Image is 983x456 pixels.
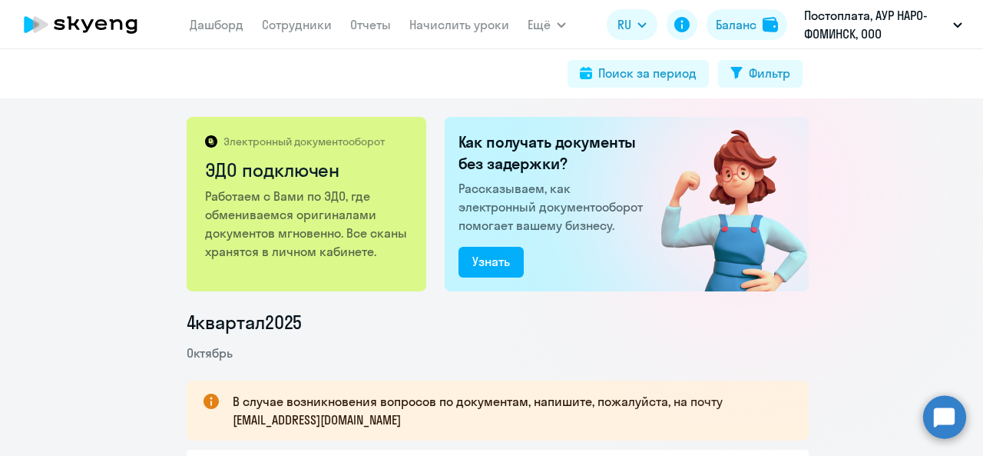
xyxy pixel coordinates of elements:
[187,345,233,361] span: Октябрь
[763,17,778,32] img: balance
[233,392,781,429] p: В случае возникновения вопросов по документам, напишите, пожалуйста, на почту [EMAIL_ADDRESS][DOM...
[707,9,787,40] button: Балансbalance
[409,17,509,32] a: Начислить уроки
[796,6,970,43] button: Постоплата, АУР НАРО-ФОМИНСК, ООО
[617,15,631,34] span: RU
[636,117,809,291] img: connected
[458,247,524,278] button: Узнать
[205,158,410,182] h2: ЭДО подключен
[607,9,657,40] button: RU
[528,9,566,40] button: Ещё
[528,15,551,34] span: Ещё
[749,64,790,82] div: Фильтр
[205,187,410,261] p: Работаем с Вами по ЭДО, где обмениваемся оригиналами документов мгновенно. Все сканы хранятся в л...
[598,64,697,82] div: Поиск за период
[718,60,803,88] button: Фильтр
[223,135,385,148] p: Электронный документооборот
[190,17,243,32] a: Дашборд
[568,60,709,88] button: Поиск за период
[350,17,391,32] a: Отчеты
[187,310,809,335] li: 4 квартал 2025
[716,15,756,34] div: Баланс
[262,17,332,32] a: Сотрудники
[458,131,649,175] h2: Как получать документы без задержки?
[472,252,510,271] div: Узнать
[458,179,649,235] p: Рассказываем, как электронный документооборот помогает вашему бизнесу.
[804,6,947,43] p: Постоплата, АУР НАРО-ФОМИНСК, ООО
